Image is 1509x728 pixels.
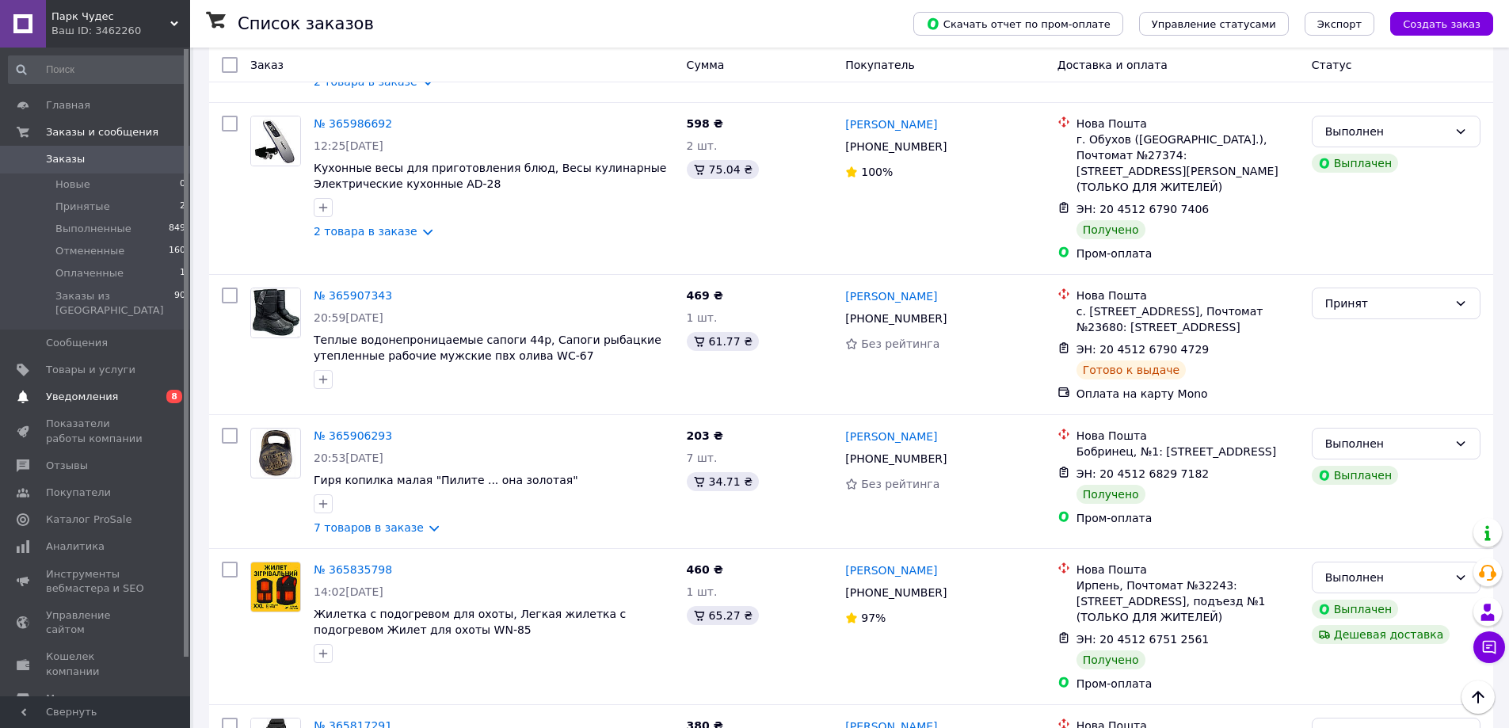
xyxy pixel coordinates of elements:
[256,429,296,478] img: Фото товару
[251,562,300,612] img: Фото товару
[180,266,185,280] span: 1
[1076,467,1210,480] span: ЭН: 20 4512 6829 7182
[687,289,723,302] span: 469 ₴
[687,563,723,576] span: 460 ₴
[314,585,383,598] span: 14:02[DATE]
[180,177,185,192] span: 0
[687,452,718,464] span: 7 шт.
[845,116,937,132] a: [PERSON_NAME]
[169,222,185,236] span: 849
[46,390,118,404] span: Уведомления
[250,428,301,478] a: Фото товару
[926,17,1111,31] span: Скачать отчет по пром-оплате
[314,162,666,190] a: Кухонные весы для приготовления блюд, Весы кулинарные Электрические кухонные AD-28
[1076,303,1299,335] div: с. [STREET_ADDRESS], Почтомат №23680: [STREET_ADDRESS]
[51,24,190,38] div: Ваш ID: 3462260
[314,289,392,302] a: № 365907343
[8,55,187,84] input: Поиск
[842,581,950,604] div: [PHONE_NUMBER]
[1076,220,1145,239] div: Получено
[861,478,939,490] span: Без рейтинга
[1403,18,1480,30] span: Создать заказ
[314,452,383,464] span: 20:53[DATE]
[1317,18,1362,30] span: Экспорт
[251,116,300,166] img: Фото товару
[314,311,383,324] span: 20:59[DATE]
[55,244,124,258] span: Отмененные
[861,612,886,624] span: 97%
[1312,154,1398,173] div: Выплачен
[687,139,718,152] span: 2 шт.
[861,337,939,350] span: Без рейтинга
[55,266,124,280] span: Оплаченные
[46,486,111,500] span: Покупатели
[314,334,661,362] a: Теплые водонепроницаемые сапоги 44р, Сапоги рыбацкие утепленные рабочие мужские пвх олива WC-67
[250,116,301,166] a: Фото товару
[1473,631,1505,663] button: Чат с покупателем
[1312,59,1352,71] span: Статус
[1076,562,1299,577] div: Нова Пошта
[314,608,626,636] span: Жилетка с подогревом для охоты, Легкая жилетка с подогревом Жилет для охоты WN-85
[314,117,392,130] a: № 365986692
[1076,131,1299,195] div: г. Обухов ([GEOGRAPHIC_DATA].), Почтомат №27374: [STREET_ADDRESS][PERSON_NAME] (ТОЛЬКО ДЛЯ ЖИТЕЛЕЙ)
[46,152,85,166] span: Заказы
[1076,428,1299,444] div: Нова Пошта
[174,289,185,318] span: 90
[1374,17,1493,29] a: Создать заказ
[314,75,417,88] a: 2 товара в заказе
[1325,569,1448,586] div: Выполнен
[250,288,301,338] a: Фото товару
[1305,12,1374,36] button: Экспорт
[1312,625,1450,644] div: Дешевая доставка
[1312,600,1398,619] div: Выплачен
[46,417,147,445] span: Показатели работы компании
[166,390,182,403] span: 8
[1076,116,1299,131] div: Нова Пошта
[250,562,301,612] a: Фото товару
[1139,12,1289,36] button: Управление статусами
[687,59,725,71] span: Сумма
[1076,485,1145,504] div: Получено
[250,59,284,71] span: Заказ
[1076,203,1210,215] span: ЭН: 20 4512 6790 7406
[46,125,158,139] span: Заказы и сообщения
[55,222,131,236] span: Выполненные
[842,448,950,470] div: [PHONE_NUMBER]
[46,459,88,473] span: Отзывы
[687,429,723,442] span: 203 ₴
[314,521,424,534] a: 7 товаров в заказе
[314,429,392,442] a: № 365906293
[687,332,759,351] div: 61.77 ₴
[46,98,90,112] span: Главная
[1076,246,1299,261] div: Пром-оплата
[55,177,90,192] span: Новые
[687,585,718,598] span: 1 шт.
[845,429,937,444] a: [PERSON_NAME]
[1057,59,1168,71] span: Доставка и оплата
[51,10,170,24] span: Парк Чудес
[861,166,893,178] span: 100%
[1076,650,1145,669] div: Получено
[1076,676,1299,692] div: Пром-оплата
[180,200,185,214] span: 2
[845,562,937,578] a: [PERSON_NAME]
[1390,12,1493,36] button: Создать заказ
[1461,680,1495,714] button: Наверх
[314,474,578,486] a: Гиря копилка малая "Пилите ... она золотая"
[46,539,105,554] span: Аналитика
[46,608,147,637] span: Управление сайтом
[1152,18,1276,30] span: Управление статусами
[46,650,147,678] span: Кошелек компании
[314,563,392,576] a: № 365835798
[687,606,759,625] div: 65.27 ₴
[1325,295,1448,312] div: Принят
[46,336,108,350] span: Сообщения
[314,139,383,152] span: 12:25[DATE]
[842,307,950,330] div: [PHONE_NUMBER]
[46,513,131,527] span: Каталог ProSale
[46,363,135,377] span: Товары и услуги
[1076,510,1299,526] div: Пром-оплата
[169,244,185,258] span: 160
